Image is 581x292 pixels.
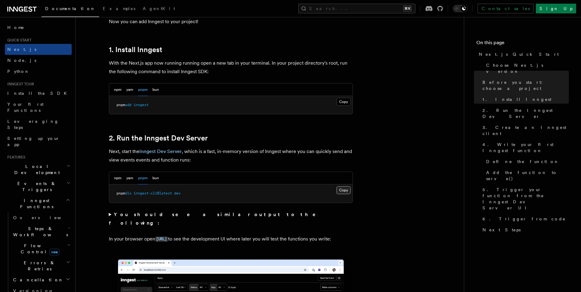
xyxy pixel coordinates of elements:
[5,180,66,193] span: Events & Triggers
[5,198,66,210] span: Inngest Functions
[486,62,569,74] span: Choose Next.js version
[114,84,121,96] button: npm
[5,178,72,195] button: Events & Triggers
[5,99,72,116] a: Your first Functions
[5,44,72,55] a: Next.js
[482,124,569,137] span: 3. Create an Inngest client
[480,213,569,224] a: 6. Trigger from code
[478,4,533,13] a: Contact sales
[125,103,131,107] span: add
[11,274,72,285] button: Cancellation
[45,6,95,11] span: Documentation
[114,172,121,184] button: npm
[5,155,25,160] span: Features
[11,240,72,257] button: Flow Controlnew
[486,169,569,182] span: Add the function to serve()
[109,45,162,54] a: 1. Install Inngest
[480,94,569,105] a: 1. Install Inngest
[5,22,72,33] a: Home
[536,4,576,13] a: Sign Up
[103,6,135,11] span: Examples
[5,66,72,77] a: Python
[5,88,72,99] a: Install the SDK
[484,156,569,167] a: Define the function
[7,119,59,130] span: Leveraging Steps
[155,237,168,242] code: [URL]
[109,147,353,164] p: Next, start the , which is a fast, in-memory version of Inngest where you can quickly send and vi...
[109,59,353,76] p: With the Next.js app now running running open a new tab in your terminal. In your project directo...
[479,51,559,57] span: Next.js Quick Start
[480,139,569,156] a: 4. Write your first Inngest function
[109,212,325,226] strong: You should see a similar output to the following:
[5,38,31,43] span: Quick start
[99,2,139,16] a: Examples
[476,39,569,49] h4: On this page
[117,191,125,195] span: pnpm
[482,227,521,233] span: Next Steps
[41,2,99,17] a: Documentation
[174,191,181,195] span: dev
[139,2,179,16] a: AgentKit
[482,216,566,222] span: 6. Trigger from code
[11,260,66,272] span: Errors & Retries
[480,224,569,235] a: Next Steps
[11,257,72,274] button: Errors & Retries
[482,79,569,91] span: Before you start: choose a project
[117,103,125,107] span: pnpm
[480,184,569,213] a: 5. Trigger your function from the Inngest Dev Server UI
[49,249,59,255] span: new
[482,107,569,119] span: 2. Run the Inngest Dev Server
[125,191,131,195] span: dlx
[7,91,70,96] span: Install the SDK
[5,55,72,66] a: Node.js
[5,133,72,150] a: Setting up your app
[5,163,66,176] span: Local Development
[486,158,559,165] span: Define the function
[11,223,72,240] button: Steps & Workflows
[480,122,569,139] a: 3. Create an Inngest client
[13,215,76,220] span: Overview
[134,191,172,195] span: inngest-cli@latest
[139,148,182,154] a: Inngest Dev Server
[7,58,36,63] span: Node.js
[403,5,412,12] kbd: ⌘K
[7,102,44,113] span: Your first Functions
[109,210,353,227] summary: You should see a similar output to the following:
[5,161,72,178] button: Local Development
[143,6,175,11] span: AgentKit
[152,172,159,184] button: bun
[7,24,24,30] span: Home
[453,5,468,12] button: Toggle dark mode
[5,116,72,133] a: Leveraging Steps
[336,98,351,106] button: Copy
[484,60,569,77] a: Choose Next.js version
[7,136,60,147] span: Setting up your app
[126,84,133,96] button: yarn
[138,172,148,184] button: pnpm
[138,84,148,96] button: pnpm
[126,172,133,184] button: yarn
[11,212,72,223] a: Overview
[109,235,353,244] p: In your browser open to see the development UI where later you will test the functions you write:
[7,47,36,52] span: Next.js
[134,103,149,107] span: inngest
[480,77,569,94] a: Before you start: choose a project
[155,236,168,242] a: [URL]
[480,105,569,122] a: 2. Run the Inngest Dev Server
[11,277,63,283] span: Cancellation
[482,96,551,102] span: 1. Install Inngest
[109,134,208,142] a: 2. Run the Inngest Dev Server
[5,82,34,87] span: Inngest tour
[109,17,353,26] p: Now you can add Inngest to your project!
[5,195,72,212] button: Inngest Functions
[336,186,351,194] button: Copy
[482,141,569,154] span: 4. Write your first Inngest function
[11,226,68,238] span: Steps & Workflows
[7,69,30,74] span: Python
[298,4,415,13] button: Search...⌘K
[152,84,159,96] button: bun
[11,243,67,255] span: Flow Control
[482,187,569,211] span: 5. Trigger your function from the Inngest Dev Server UI
[476,49,569,60] a: Next.js Quick Start
[484,167,569,184] a: Add the function to serve()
